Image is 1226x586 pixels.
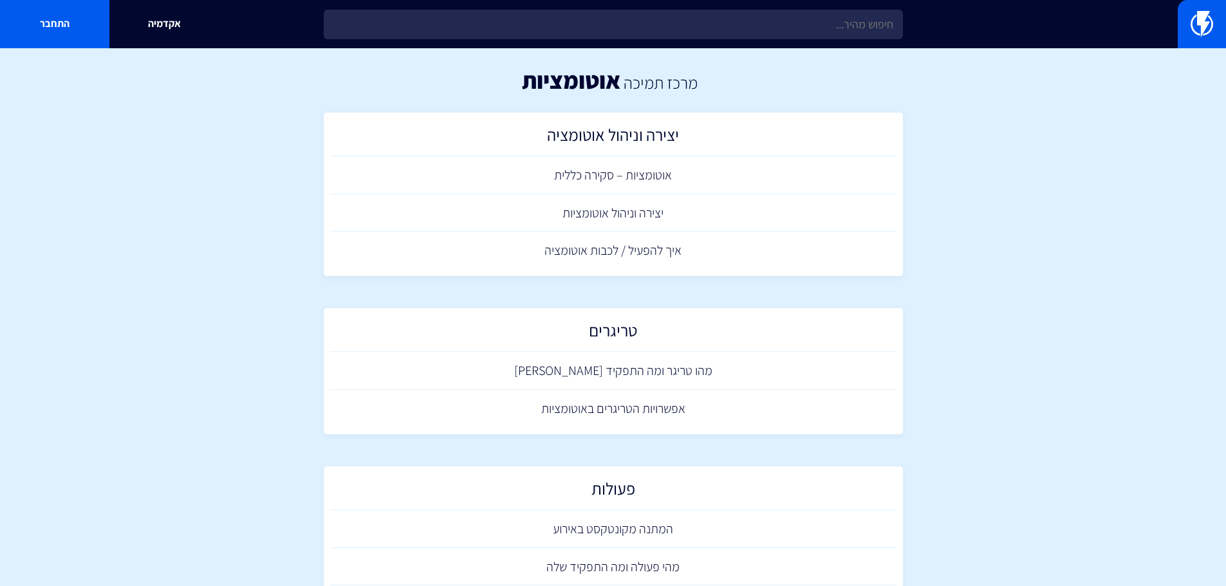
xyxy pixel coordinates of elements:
[330,156,896,194] a: אוטומציות – סקירה כללית
[330,548,896,586] a: מהי פעולה ומה התפקיד שלה
[330,119,896,157] a: יצירה וניהול אוטומציה
[330,352,896,390] a: מהו טריגר ומה התפקיד [PERSON_NAME]
[624,71,698,93] a: מרכז תמיכה
[330,315,896,353] a: טריגרים
[324,10,903,39] input: חיפוש מהיר...
[330,390,896,428] a: אפשרויות הטריגרים באוטומציות
[337,321,890,346] h2: טריגרים
[330,473,896,511] a: פעולות
[337,125,890,151] h2: יצירה וניהול אוטומציה
[330,194,896,232] a: יצירה וניהול אוטומציות
[522,68,620,93] h1: אוטומציות
[337,479,890,504] h2: פעולות
[330,510,896,548] a: המתנה מקונטקסט באירוע
[330,232,896,270] a: איך להפעיל / לכבות אוטומציה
